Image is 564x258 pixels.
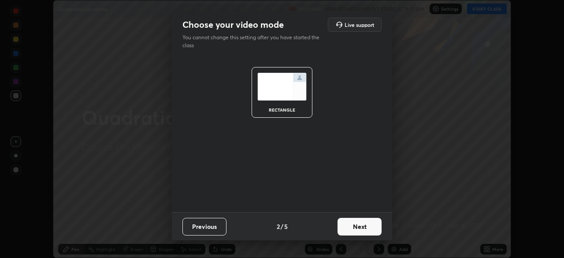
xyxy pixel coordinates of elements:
[182,34,325,49] p: You cannot change this setting after you have started the class
[277,222,280,231] h4: 2
[338,218,382,236] button: Next
[182,218,226,236] button: Previous
[182,19,284,30] h2: Choose your video mode
[281,222,283,231] h4: /
[264,108,300,112] div: rectangle
[345,22,374,27] h5: Live support
[284,222,288,231] h4: 5
[257,73,307,101] img: normalScreenIcon.ae25ed63.svg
